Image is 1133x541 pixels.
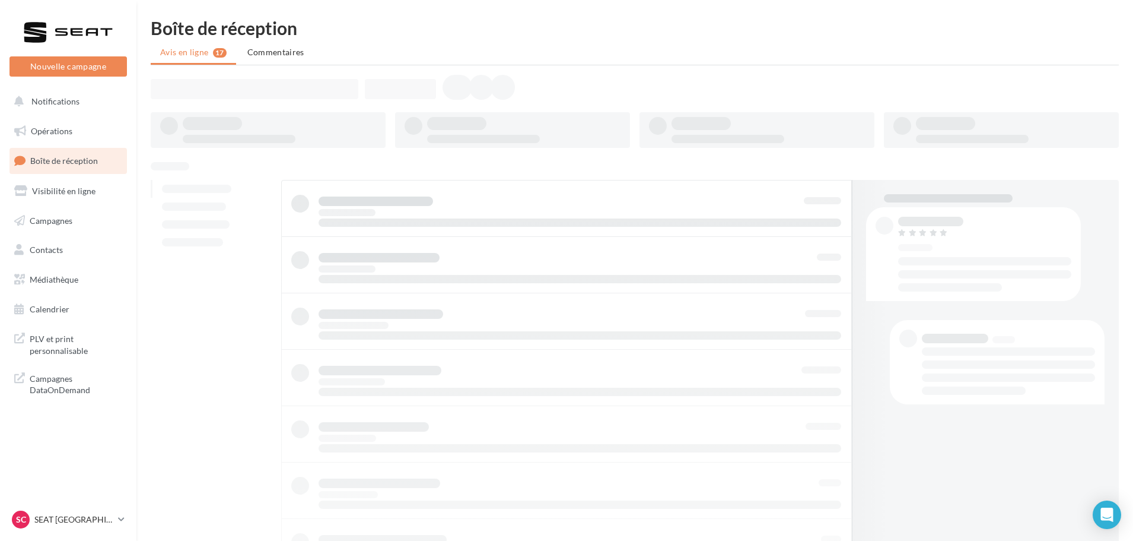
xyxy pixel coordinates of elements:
span: Opérations [31,126,72,136]
div: Open Intercom Messenger [1093,501,1121,529]
span: Commentaires [247,47,304,57]
a: Contacts [7,238,129,262]
span: PLV et print personnalisable [30,331,122,356]
span: Contacts [30,245,63,255]
a: SC SEAT [GEOGRAPHIC_DATA] [9,508,127,531]
a: Opérations [7,119,129,144]
button: Nouvelle campagne [9,56,127,77]
a: Médiathèque [7,267,129,292]
span: Calendrier [30,304,69,314]
span: Campagnes DataOnDemand [30,371,122,396]
p: SEAT [GEOGRAPHIC_DATA] [34,514,113,526]
span: Boîte de réception [30,156,98,166]
a: Campagnes [7,208,129,233]
span: SC [16,514,26,526]
a: Visibilité en ligne [7,179,129,204]
span: Médiathèque [30,274,78,284]
a: PLV et print personnalisable [7,326,129,361]
a: Campagnes DataOnDemand [7,366,129,401]
div: Boîte de réception [151,19,1119,37]
a: Calendrier [7,297,129,322]
span: Notifications [31,96,79,106]
span: Visibilité en ligne [32,186,96,196]
button: Notifications [7,89,125,114]
span: Campagnes [30,215,72,225]
a: Boîte de réception [7,148,129,173]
